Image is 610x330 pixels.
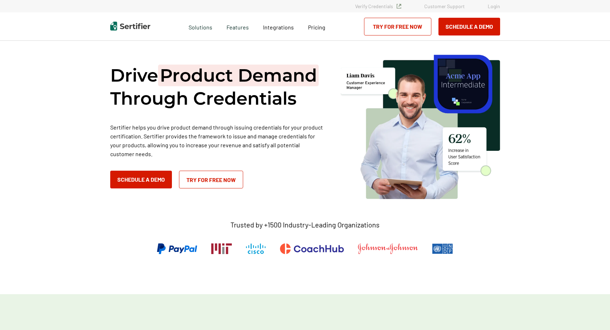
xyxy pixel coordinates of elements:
[432,243,453,254] img: UNDP
[189,22,212,31] span: Solutions
[179,171,243,188] a: Try for Free Now
[308,24,325,31] span: Pricing
[397,4,401,9] img: Verified
[280,243,344,254] img: CoachHub
[341,53,500,199] img: solutions/product certification hero
[488,3,500,9] a: Login
[230,220,380,229] p: Trusted by +1500 Industry-Leading Organizations
[358,243,418,254] img: Johnson & Johnson
[263,22,294,31] a: Integrations
[263,24,294,31] span: Integrations
[158,65,319,86] span: Product Demand
[110,22,150,31] img: Sertifier | Digital Credentialing Platform
[424,3,465,9] a: Customer Support
[355,3,401,9] a: Verify Credentials
[246,243,266,254] img: Cisco
[157,243,197,254] img: PayPal
[110,64,319,110] h1: Drive Through Credentials
[226,22,249,31] span: Features
[110,123,323,158] p: Sertifier helps you drive product demand through issuing credentials for your product certificati...
[364,18,431,35] a: Try for Free Now
[308,22,325,31] a: Pricing
[211,243,232,254] img: Massachusetts Institute of Technology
